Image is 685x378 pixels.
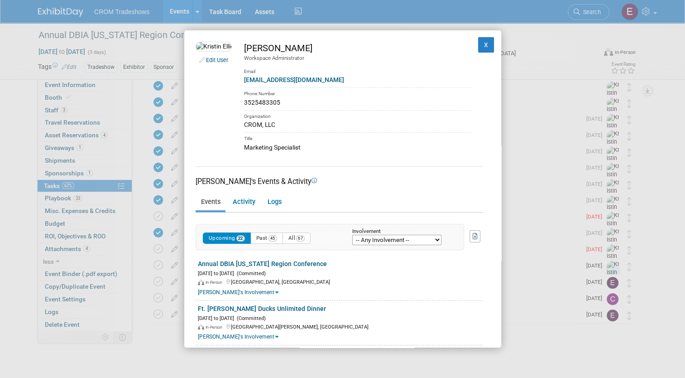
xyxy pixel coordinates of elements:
[244,132,471,143] div: Title
[250,233,283,244] button: Past45
[244,87,471,98] div: Phone Number
[234,271,266,276] span: (Committed)
[262,194,287,210] a: Logs
[244,54,471,62] div: Workspace Administrator
[198,334,278,340] a: [PERSON_NAME]'s Involvement
[198,322,483,331] div: [GEOGRAPHIC_DATA][PERSON_NAME], [GEOGRAPHIC_DATA]
[206,57,228,63] a: Edit User
[198,314,483,322] div: [DATE] to [DATE]
[198,260,327,267] a: Annual DBIA [US_STATE] Region Conference
[198,277,483,286] div: [GEOGRAPHIC_DATA], [GEOGRAPHIC_DATA]
[244,143,471,152] div: Marketing Specialist
[196,194,225,210] a: Events
[196,42,232,52] img: Kristin Elliott
[244,76,344,83] a: [EMAIL_ADDRESS][DOMAIN_NAME]
[244,62,471,75] div: Email
[244,110,471,121] div: Organization
[206,280,225,285] span: In-Person
[478,37,494,53] button: X
[198,289,278,296] a: [PERSON_NAME]'s Involvement
[283,233,311,244] button: All67
[244,120,471,130] div: CROM, LLC
[206,325,225,330] span: In-Person
[198,269,483,277] div: [DATE] to [DATE]
[244,98,471,107] div: 3525483305
[234,315,266,321] span: (Committed)
[198,280,204,285] img: In-Person Event
[296,235,305,242] span: 67
[198,325,204,330] img: In-Person Event
[203,233,251,244] button: Upcoming22
[244,42,471,55] div: [PERSON_NAME]
[352,229,450,235] div: Involvement
[236,235,245,242] span: 22
[268,235,277,242] span: 45
[198,305,326,312] a: Ft. [PERSON_NAME] Ducks Unlimited Dinner
[227,194,260,210] a: Activity
[196,176,483,187] div: [PERSON_NAME]'s Events & Activity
